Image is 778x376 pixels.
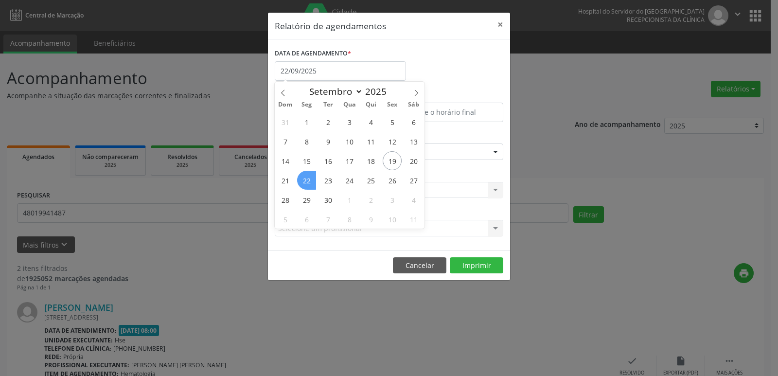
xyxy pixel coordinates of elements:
[304,85,363,98] select: Month
[276,210,295,229] span: Outubro 5, 2025
[383,171,402,190] span: Setembro 26, 2025
[382,102,403,108] span: Sex
[403,102,424,108] span: Sáb
[383,132,402,151] span: Setembro 12, 2025
[404,132,423,151] span: Setembro 13, 2025
[360,102,382,108] span: Qui
[391,88,503,103] label: ATÉ
[318,102,339,108] span: Ter
[404,112,423,131] span: Setembro 6, 2025
[404,171,423,190] span: Setembro 27, 2025
[296,102,318,108] span: Seg
[276,190,295,209] span: Setembro 28, 2025
[275,46,351,61] label: DATA DE AGENDAMENTO
[383,190,402,209] span: Outubro 3, 2025
[276,112,295,131] span: Agosto 31, 2025
[297,112,316,131] span: Setembro 1, 2025
[276,132,295,151] span: Setembro 7, 2025
[383,112,402,131] span: Setembro 5, 2025
[491,13,510,36] button: Close
[393,257,446,274] button: Cancelar
[363,85,395,98] input: Year
[318,171,337,190] span: Setembro 23, 2025
[318,190,337,209] span: Setembro 30, 2025
[275,61,406,81] input: Selecione uma data ou intervalo
[383,210,402,229] span: Outubro 10, 2025
[276,151,295,170] span: Setembro 14, 2025
[275,102,296,108] span: Dom
[318,132,337,151] span: Setembro 9, 2025
[297,210,316,229] span: Outubro 6, 2025
[361,171,380,190] span: Setembro 25, 2025
[404,190,423,209] span: Outubro 4, 2025
[404,210,423,229] span: Outubro 11, 2025
[450,257,503,274] button: Imprimir
[361,190,380,209] span: Outubro 2, 2025
[404,151,423,170] span: Setembro 20, 2025
[297,190,316,209] span: Setembro 29, 2025
[361,132,380,151] span: Setembro 11, 2025
[276,171,295,190] span: Setembro 21, 2025
[297,151,316,170] span: Setembro 15, 2025
[340,132,359,151] span: Setembro 10, 2025
[318,151,337,170] span: Setembro 16, 2025
[297,171,316,190] span: Setembro 22, 2025
[275,19,386,32] h5: Relatório de agendamentos
[318,112,337,131] span: Setembro 2, 2025
[297,132,316,151] span: Setembro 8, 2025
[340,210,359,229] span: Outubro 8, 2025
[339,102,360,108] span: Qua
[361,151,380,170] span: Setembro 18, 2025
[318,210,337,229] span: Outubro 7, 2025
[340,171,359,190] span: Setembro 24, 2025
[391,103,503,122] input: Selecione o horário final
[340,151,359,170] span: Setembro 17, 2025
[361,210,380,229] span: Outubro 9, 2025
[340,112,359,131] span: Setembro 3, 2025
[340,190,359,209] span: Outubro 1, 2025
[361,112,380,131] span: Setembro 4, 2025
[383,151,402,170] span: Setembro 19, 2025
